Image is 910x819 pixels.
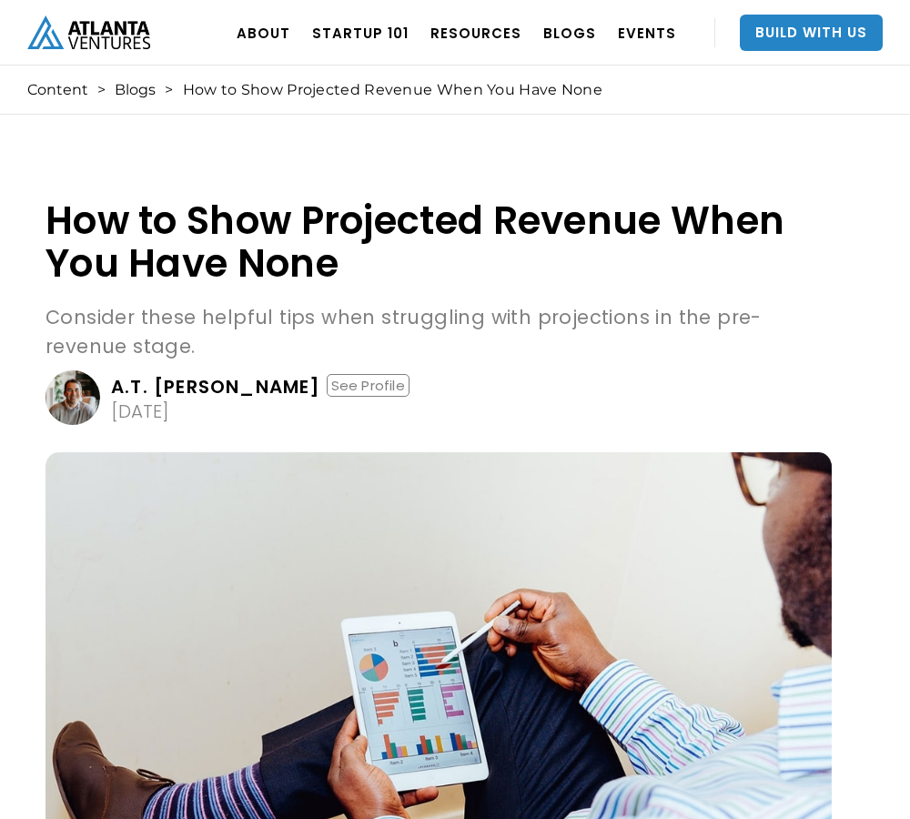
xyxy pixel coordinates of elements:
a: Blogs [115,81,156,99]
div: How to Show Projected Revenue When You Have None [183,81,602,99]
a: RESOURCES [430,7,521,58]
a: EVENTS [618,7,676,58]
a: BLOGS [543,7,596,58]
div: > [97,81,106,99]
a: ABOUT [237,7,290,58]
div: See Profile [327,374,409,397]
a: A.T. [PERSON_NAME]See Profile[DATE] [45,370,832,425]
a: Startup 101 [312,7,409,58]
a: Build With Us [740,15,883,51]
div: [DATE] [111,402,169,420]
div: A.T. [PERSON_NAME] [111,378,321,396]
a: Content [27,81,88,99]
h1: How to Show Projected Revenue When You Have None [45,199,832,285]
div: > [165,81,173,99]
p: Consider these helpful tips when struggling with projections in the pre-revenue stage. [45,303,832,361]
